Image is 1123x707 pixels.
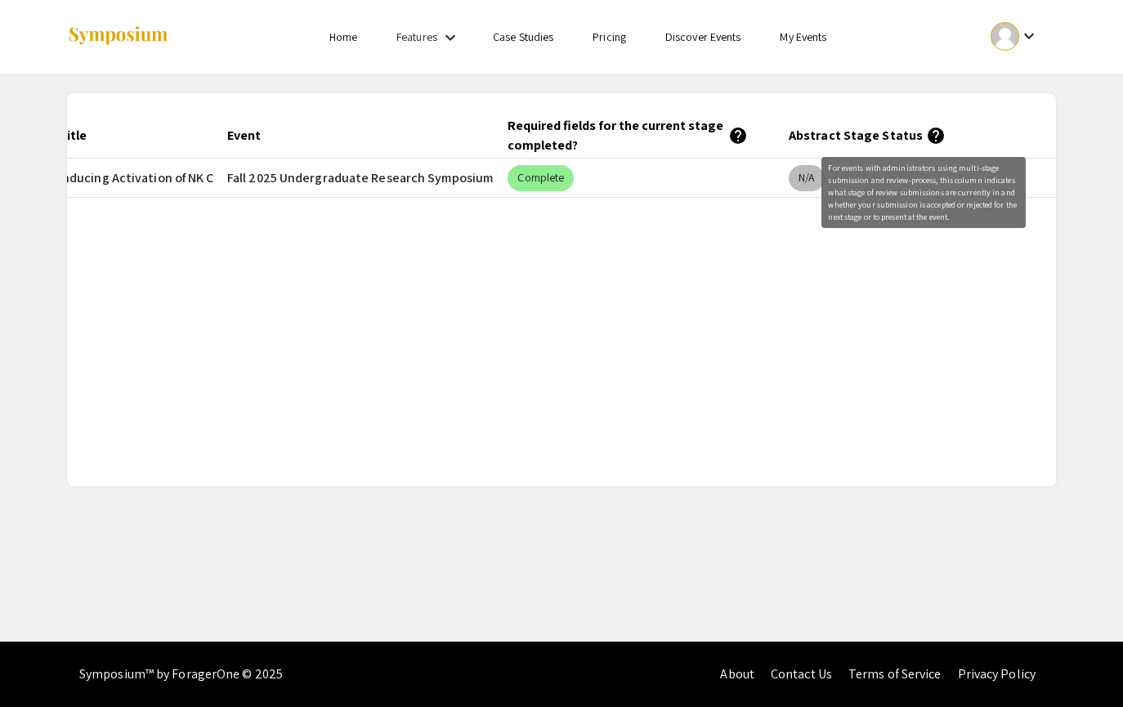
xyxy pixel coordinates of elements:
[789,165,825,191] mat-chip: N/A
[59,126,101,145] div: Title
[1019,26,1039,46] mat-icon: Expand account dropdown
[848,665,942,682] a: Terms of Service
[214,159,495,198] mat-cell: Fall 2025 Undergraduate Research Symposium
[973,18,1056,55] button: Expand account dropdown
[67,25,169,47] img: Symposium by ForagerOne
[665,29,741,44] a: Discover Events
[441,28,460,47] mat-icon: Expand Features list
[728,126,748,145] mat-icon: help
[396,29,437,44] a: Features
[926,126,946,145] mat-icon: help
[771,665,832,682] a: Contact Us
[79,642,283,707] div: Symposium™ by ForagerOne © 2025
[780,29,826,44] a: My Events
[508,116,763,155] div: Required fields for the current stage completed?help
[958,665,1036,682] a: Privacy Policy
[12,633,69,695] iframe: Chat
[720,665,754,682] a: About
[227,126,261,145] div: Event
[59,126,87,145] div: Title
[821,157,1026,228] div: For events with administrators using multi-stage submission and review-process, this column indic...
[493,29,553,44] a: Case Studies
[593,29,626,44] a: Pricing
[508,165,574,191] mat-chip: Complete
[227,126,275,145] div: Event
[776,113,1057,159] mat-header-cell: Abstract Stage Status
[508,116,748,155] div: Required fields for the current stage completed?
[329,29,357,44] a: Home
